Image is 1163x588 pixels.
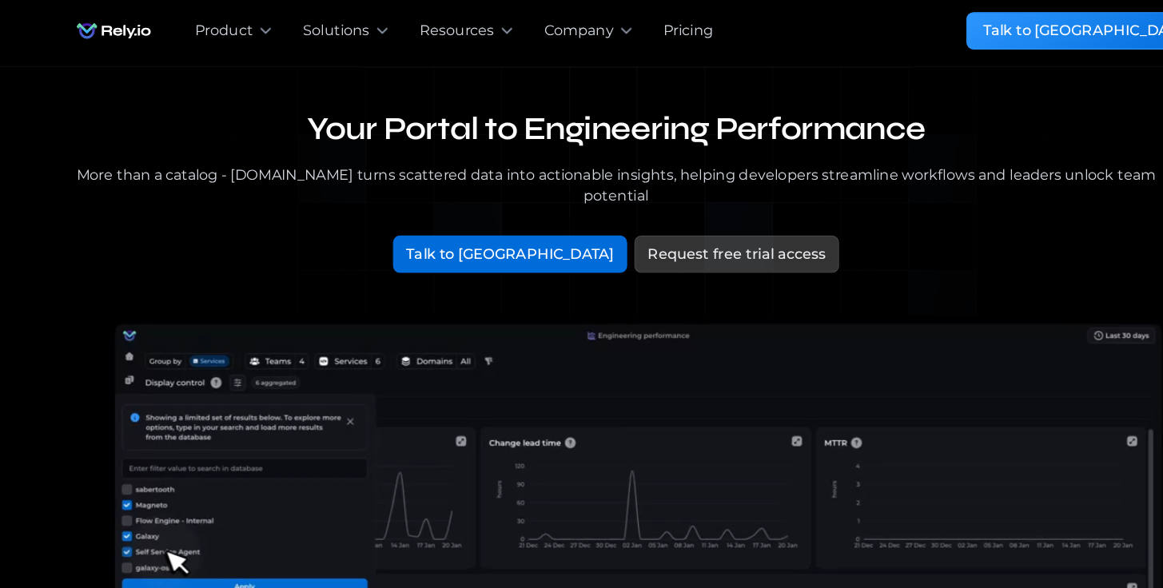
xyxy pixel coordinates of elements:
[386,22,453,42] div: Resources
[498,22,560,42] div: Company
[591,223,751,242] div: Request free trial access
[892,22,1078,42] div: Talk to [GEOGRAPHIC_DATA]
[281,22,341,42] div: Solutions
[70,103,1055,139] h1: Your Portal to Engineering Performance
[877,15,1093,49] a: Talk to [GEOGRAPHIC_DATA]
[605,22,650,42] a: Pricing
[185,22,237,42] div: Product
[1057,483,1141,566] iframe: Chatbot
[70,16,153,48] img: Rely.io logo
[374,223,560,242] div: Talk to [GEOGRAPHIC_DATA]
[579,216,763,249] a: Request free trial access
[70,16,153,48] a: home
[70,152,1055,190] div: More than a catalog - [DOMAIN_NAME] turns scattered data into actionable insights, helping develo...
[362,216,572,249] a: Talk to [GEOGRAPHIC_DATA]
